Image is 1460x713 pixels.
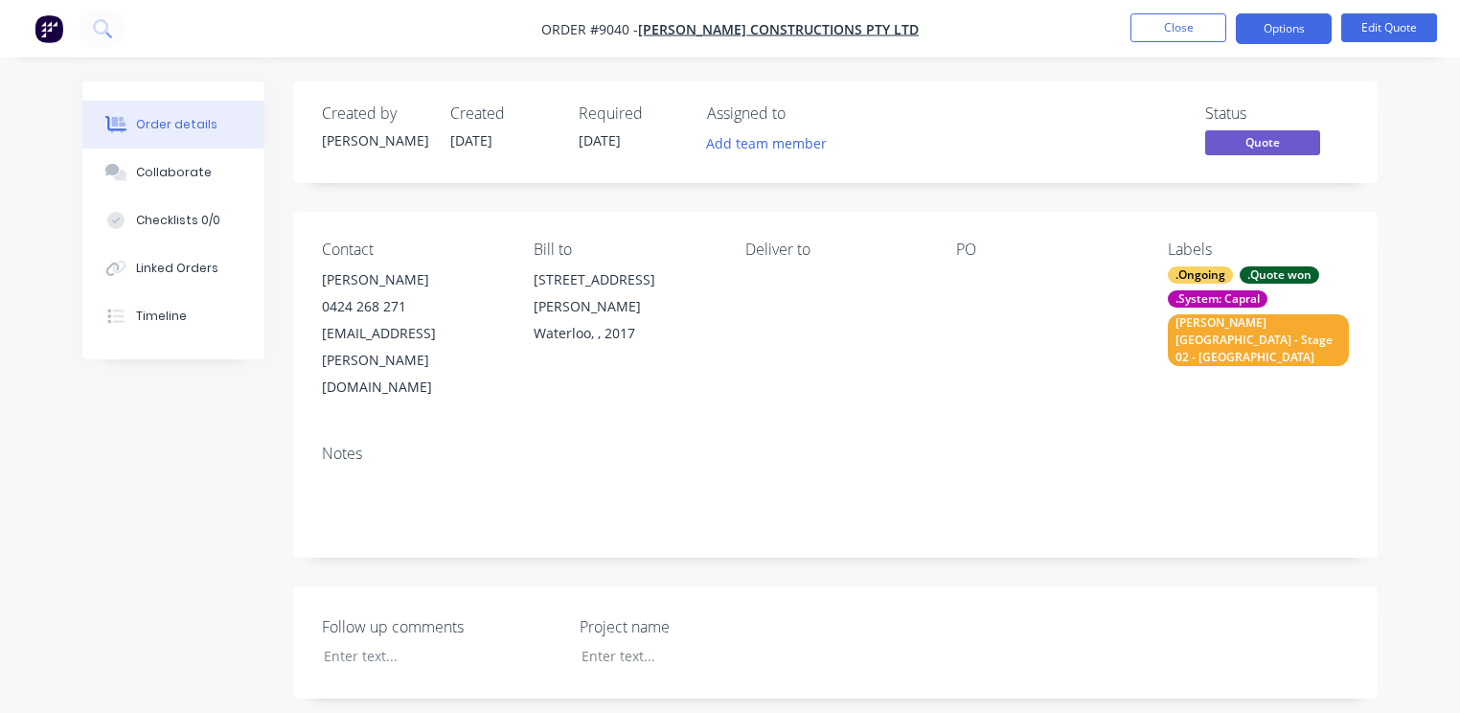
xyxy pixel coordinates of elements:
div: Collaborate [136,164,212,181]
div: Waterloo, , 2017 [534,320,715,347]
button: Edit Quote [1341,13,1437,42]
div: Deliver to [745,241,926,259]
div: Bill to [534,241,715,259]
label: Follow up comments [322,615,561,638]
button: Options [1236,13,1332,44]
button: Add team member [707,130,837,156]
div: [PERSON_NAME] [322,266,503,293]
div: Status [1205,104,1349,123]
span: [DATE] [450,131,492,149]
div: Checklists 0/0 [136,212,220,229]
div: [PERSON_NAME]0424 268 271[EMAIL_ADDRESS][PERSON_NAME][DOMAIN_NAME] [322,266,503,401]
button: Close [1130,13,1226,42]
div: .System: Capral [1168,290,1267,308]
label: Project name [580,615,819,638]
button: Collaborate [82,149,264,196]
span: [DATE] [579,131,621,149]
div: Created [450,104,556,123]
div: Assigned to [707,104,899,123]
div: [STREET_ADDRESS][PERSON_NAME]Waterloo, , 2017 [534,266,715,347]
div: 0424 268 271 [322,293,503,320]
div: Labels [1168,241,1349,259]
span: Order #9040 - [541,20,638,38]
button: Checklists 0/0 [82,196,264,244]
div: Created by [322,104,427,123]
div: PO [956,241,1137,259]
button: Timeline [82,292,264,340]
div: [PERSON_NAME] [322,130,427,150]
div: Timeline [136,308,187,325]
div: Required [579,104,684,123]
a: [PERSON_NAME] Constructions Pty Ltd [638,20,919,38]
span: Quote [1205,130,1320,154]
button: Add team member [696,130,837,156]
div: Order details [136,116,217,133]
div: Linked Orders [136,260,218,277]
div: Notes [322,445,1349,463]
div: Contact [322,241,503,259]
div: .Ongoing [1168,266,1233,284]
button: Linked Orders [82,244,264,292]
div: [PERSON_NAME][GEOGRAPHIC_DATA] - Stage 02 - [GEOGRAPHIC_DATA] [1168,314,1349,366]
button: Order details [82,101,264,149]
img: Factory [34,14,63,43]
div: [EMAIL_ADDRESS][PERSON_NAME][DOMAIN_NAME] [322,320,503,401]
div: .Quote won [1240,266,1319,284]
div: [STREET_ADDRESS][PERSON_NAME] [534,266,715,320]
button: Quote [1205,130,1320,159]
